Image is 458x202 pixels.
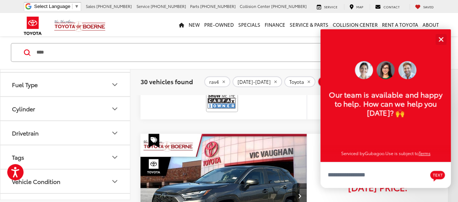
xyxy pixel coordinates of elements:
[190,3,199,9] span: Parts
[151,3,186,9] span: [PHONE_NUMBER]
[12,106,35,112] div: Cylinder
[238,79,271,85] span: [DATE]-[DATE]
[331,13,380,36] a: Collision Center
[420,13,441,36] a: About
[202,13,236,36] a: Pre-Owned
[34,4,70,9] span: Select Language
[356,4,363,9] span: Map
[207,91,236,111] img: CarFax One Owner
[12,154,24,161] div: Tags
[398,61,416,79] img: Operator 3
[0,73,131,96] button: Fuel TypeFuel Type
[383,4,400,9] span: Contact
[19,14,46,38] img: Toyota
[148,134,159,147] span: Special
[12,178,60,185] div: Vehicle Condition
[428,167,447,183] button: Chat with SMS
[423,4,434,9] span: Saved
[370,4,405,10] a: Contact
[377,61,395,79] img: Operator 1
[236,13,262,36] a: Specials
[110,177,119,186] div: Vehicle Condition
[204,77,230,87] button: remove rav4
[320,162,435,180] span: $26,200
[136,3,150,9] span: Service
[311,4,343,10] a: Service
[110,80,119,89] div: Fuel Type
[110,153,119,162] div: Tags
[385,150,419,156] span: Use is subject to
[0,97,131,121] button: CylinderCylinder
[177,13,186,36] a: Home
[320,162,451,188] textarea: Type your message
[74,4,79,9] span: ▼
[430,170,445,181] svg: Text
[36,44,402,61] input: Search by Make, Model, or Keyword
[0,146,131,169] button: TagsTags
[110,104,119,113] div: Cylinder
[433,31,449,47] button: Close
[140,77,193,86] span: 30 vehicles found
[54,20,106,32] img: Vic Vaughan Toyota of Boerne
[0,170,131,193] button: Vehicle ConditionVehicle Condition
[200,3,236,9] span: [PHONE_NUMBER]
[262,13,287,36] a: Finance
[318,77,346,87] button: Clear All
[240,3,270,9] span: Collision Center
[409,4,439,10] a: My Saved Vehicles
[110,129,119,137] div: Drivetrain
[86,3,95,9] span: Sales
[96,3,132,9] span: [PHONE_NUMBER]
[271,3,307,9] span: [PHONE_NUMBER]
[380,13,420,36] a: Rent a Toyota
[12,81,38,88] div: Fuel Type
[355,61,373,79] img: Operator 2
[0,121,131,145] button: DrivetrainDrivetrain
[209,79,219,85] span: rav4
[344,4,369,10] a: Map
[232,77,282,87] button: remove 2022-2024
[419,150,430,156] a: Terms
[328,90,444,117] p: Our team is available and happy to help. How can we help you [DATE]? 🙌
[341,150,365,156] span: Serviced by
[12,130,39,137] div: Drivetrain
[34,4,79,9] a: Select Language​
[287,13,331,36] a: Service & Parts: Opens in a new tab
[365,150,385,156] a: Gubagoo.
[289,79,304,85] span: Toyota
[284,77,315,87] button: remove Toyota
[324,4,337,9] span: Service
[320,184,435,191] span: [DATE] Price:
[186,13,202,36] a: New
